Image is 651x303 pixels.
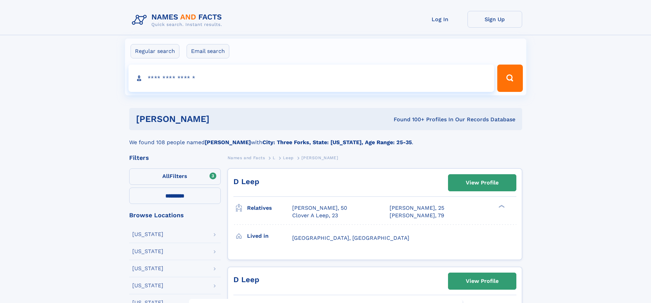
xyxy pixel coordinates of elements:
[448,273,516,289] a: View Profile
[390,204,444,212] a: [PERSON_NAME], 25
[233,275,259,284] a: D Leep
[413,11,467,28] a: Log In
[497,65,523,92] button: Search Button
[162,173,169,179] span: All
[283,153,294,162] a: Leep
[301,116,515,123] div: Found 100+ Profiles In Our Records Database
[292,204,347,212] a: [PERSON_NAME], 50
[132,249,163,254] div: [US_STATE]
[283,155,294,160] span: Leep
[131,44,179,58] label: Regular search
[292,235,409,241] span: [GEOGRAPHIC_DATA], [GEOGRAPHIC_DATA]
[205,139,251,146] b: [PERSON_NAME]
[262,139,412,146] b: City: Three Forks, State: [US_STATE], Age Range: 25-35
[390,212,444,219] a: [PERSON_NAME], 79
[128,65,494,92] input: search input
[132,232,163,237] div: [US_STATE]
[233,177,259,186] a: D Leep
[129,212,221,218] div: Browse Locations
[129,155,221,161] div: Filters
[467,11,522,28] a: Sign Up
[497,204,505,209] div: ❯
[132,266,163,271] div: [US_STATE]
[129,130,522,147] div: We found 108 people named with .
[129,168,221,185] label: Filters
[448,175,516,191] a: View Profile
[132,283,163,288] div: [US_STATE]
[129,11,228,29] img: Logo Names and Facts
[228,153,265,162] a: Names and Facts
[273,153,275,162] a: L
[247,230,292,242] h3: Lived in
[273,155,275,160] span: L
[301,155,338,160] span: [PERSON_NAME]
[247,202,292,214] h3: Relatives
[466,175,499,191] div: View Profile
[292,212,338,219] a: Clover A Leep, 23
[466,273,499,289] div: View Profile
[136,115,302,123] h1: [PERSON_NAME]
[187,44,229,58] label: Email search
